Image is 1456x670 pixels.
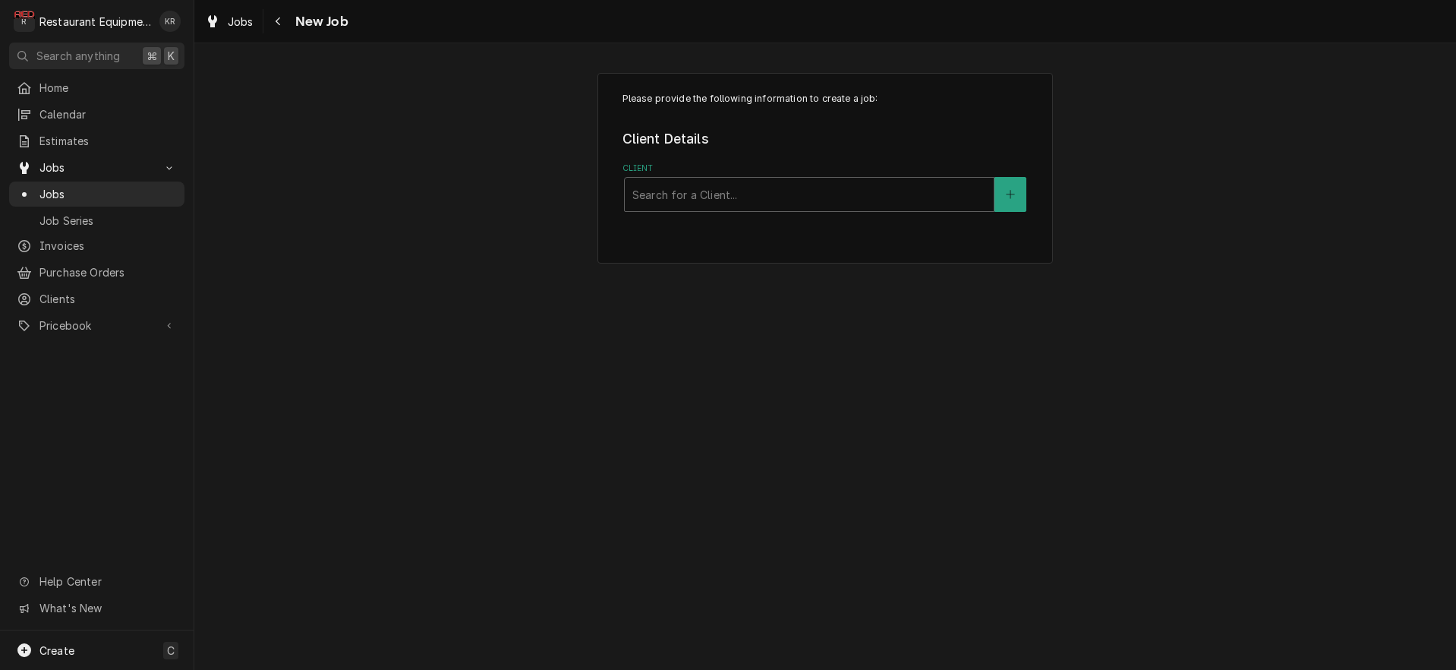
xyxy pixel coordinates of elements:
[168,48,175,64] span: K
[266,9,291,33] button: Navigate back
[994,177,1026,212] button: Create New Client
[39,186,177,202] span: Jobs
[9,75,184,100] a: Home
[39,14,151,30] div: Restaurant Equipment Diagnostics
[291,11,348,32] span: New Job
[159,11,181,32] div: KR
[147,48,157,64] span: ⌘
[199,9,260,34] a: Jobs
[36,48,120,64] span: Search anything
[39,80,177,96] span: Home
[622,92,1029,106] p: Please provide the following information to create a job:
[159,11,181,32] div: Kelli Robinette's Avatar
[39,238,177,254] span: Invoices
[9,155,184,180] a: Go to Jobs
[14,11,35,32] div: R
[39,644,74,657] span: Create
[9,128,184,153] a: Estimates
[9,43,184,69] button: Search anything⌘K
[39,600,175,616] span: What's New
[14,11,35,32] div: Restaurant Equipment Diagnostics's Avatar
[39,133,177,149] span: Estimates
[39,264,177,280] span: Purchase Orders
[39,106,177,122] span: Calendar
[9,286,184,311] a: Clients
[9,313,184,338] a: Go to Pricebook
[622,163,1029,212] div: Client
[9,233,184,258] a: Invoices
[622,129,1029,149] legend: Client Details
[39,291,177,307] span: Clients
[39,318,154,333] span: Pricebook
[622,163,1029,175] label: Client
[167,643,175,659] span: C
[39,574,175,589] span: Help Center
[39,213,177,229] span: Job Series
[39,160,154,175] span: Jobs
[9,208,184,233] a: Job Series
[9,596,184,621] a: Go to What's New
[1006,189,1015,200] svg: Create New Client
[622,92,1029,212] div: Job Create/Update Form
[9,102,184,127] a: Calendar
[597,73,1053,264] div: Job Create/Update
[9,260,184,285] a: Purchase Orders
[228,14,254,30] span: Jobs
[9,182,184,207] a: Jobs
[9,569,184,594] a: Go to Help Center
